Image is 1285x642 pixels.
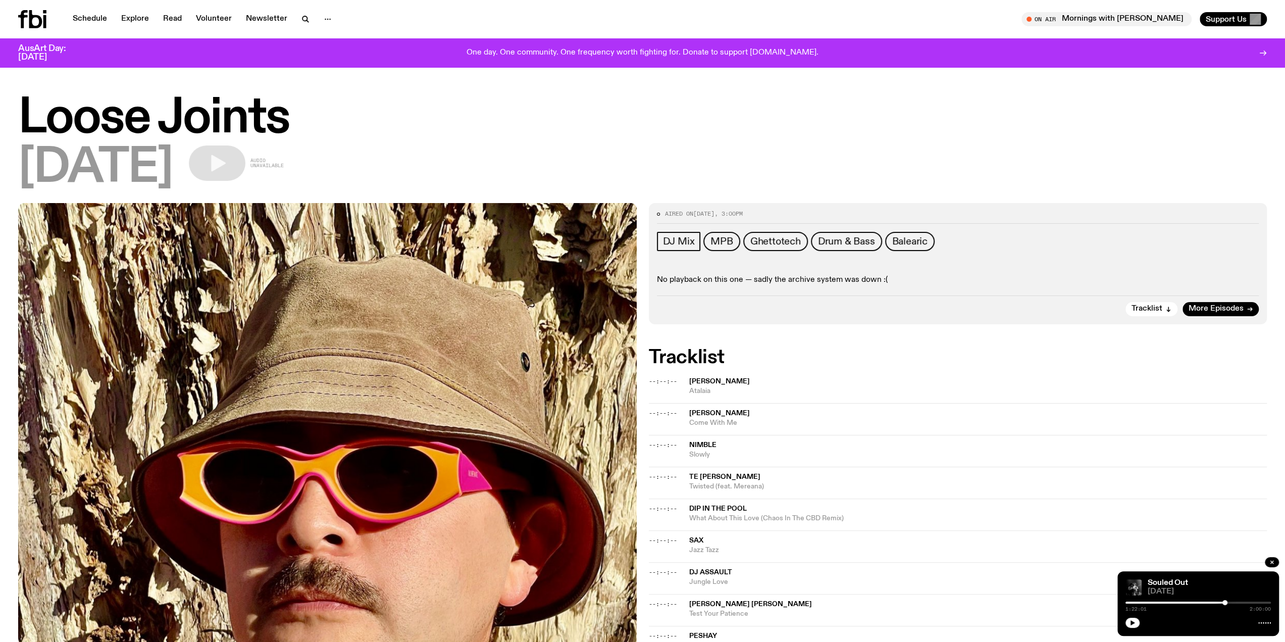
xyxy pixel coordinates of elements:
[689,441,716,449] span: Nimble
[689,386,1267,396] span: Atalaia
[714,210,743,218] span: , 3:00pm
[689,514,1267,523] span: What About This Love (Chaos In The CBD Remix)
[190,12,238,26] a: Volunteer
[892,236,928,247] span: Balearic
[467,48,818,58] p: One day. One community. One frequency worth fighting for. Donate to support [DOMAIN_NAME].
[18,96,1267,141] h1: Loose Joints
[657,232,701,251] a: DJ Mix
[240,12,293,26] a: Newsletter
[649,473,677,481] span: --:--:--
[1132,305,1162,313] span: Tracklist
[703,232,740,251] a: MPB
[689,546,1267,555] span: Jazz Tazz
[689,378,750,385] span: [PERSON_NAME]
[689,450,1267,460] span: Slowly
[811,232,882,251] a: Drum & Bass
[1250,607,1271,612] span: 2:00:00
[818,236,875,247] span: Drum & Bass
[18,44,83,62] h3: AusArt Day: [DATE]
[693,210,714,218] span: [DATE]
[1200,12,1267,26] button: Support Us
[665,210,693,218] span: Aired on
[649,600,677,608] span: --:--:--
[657,275,1259,285] p: No playback on this one — sadly the archive system was down :(
[689,537,703,544] span: Sax
[689,473,760,480] span: Te [PERSON_NAME]
[689,569,732,576] span: DJ Assault
[750,236,801,247] span: Ghettotech
[250,158,284,168] span: Audio unavailable
[689,418,1267,428] span: Come With Me
[1125,607,1147,612] span: 1:22:01
[115,12,155,26] a: Explore
[1183,302,1259,316] a: More Episodes
[649,632,677,640] span: --:--:--
[649,536,677,545] span: --:--:--
[157,12,188,26] a: Read
[67,12,113,26] a: Schedule
[649,377,677,385] span: --:--:--
[689,609,1267,619] span: Test Your Patience
[1148,579,1188,587] a: Souled Out
[663,236,695,247] span: DJ Mix
[689,410,750,417] span: [PERSON_NAME]
[18,145,173,191] span: [DATE]
[1189,305,1244,313] span: More Episodes
[649,409,677,417] span: --:--:--
[689,482,1267,491] span: Twisted (feat. Mereana)
[689,632,717,639] span: Peshay
[649,505,677,513] span: --:--:--
[885,232,935,251] a: Balearic
[743,232,808,251] a: Ghettotech
[710,236,733,247] span: MPB
[1021,12,1192,26] button: On AirMornings with [PERSON_NAME]
[689,505,747,512] span: dip in the pool
[1148,588,1271,596] span: [DATE]
[649,568,677,576] span: --:--:--
[649,441,677,449] span: --:--:--
[1125,302,1177,316] button: Tracklist
[1206,15,1247,24] span: Support Us
[689,601,812,608] span: [PERSON_NAME] [PERSON_NAME]
[649,349,1267,367] h2: Tracklist
[689,577,1267,587] span: Jungle Love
